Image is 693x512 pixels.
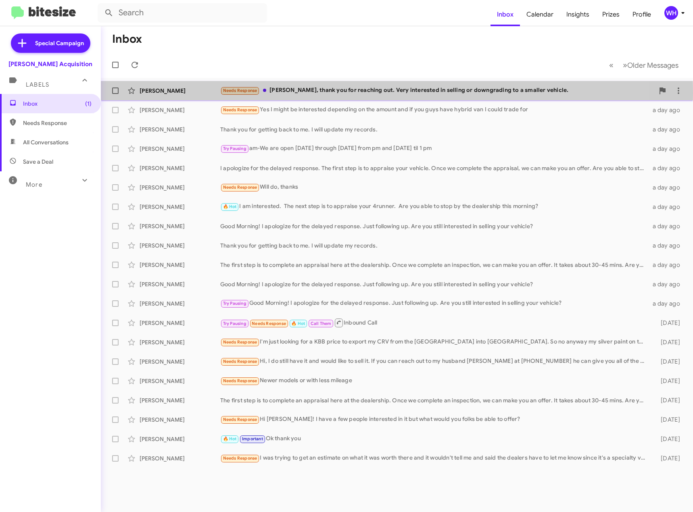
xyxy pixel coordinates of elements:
[223,185,257,190] span: Needs Response
[220,376,649,385] div: Newer models or with less mileage
[23,138,69,146] span: All Conversations
[649,358,687,366] div: [DATE]
[604,57,618,73] button: Previous
[220,261,649,269] div: The first step is to complete an appraisal here at the dealership. Once we complete an inspection...
[560,3,596,26] a: Insights
[220,396,649,404] div: The first step is to complete an appraisal here at the dealership. Once we complete an inspection...
[649,164,687,172] div: a day ago
[220,299,649,308] div: Good Morning! I apologize for the delayed response. Just following up. Are you still interested i...
[11,33,90,53] a: Special Campaign
[220,434,649,443] div: Ok thank you
[252,321,286,326] span: Needs Response
[140,435,220,443] div: [PERSON_NAME]
[664,6,678,20] div: WH
[520,3,560,26] a: Calendar
[140,338,220,346] div: [PERSON_NAME]
[220,415,649,424] div: Hi [PERSON_NAME]! I have a few people interested in it but what would you folks be able to offer?
[140,145,220,153] div: [PERSON_NAME]
[140,300,220,308] div: [PERSON_NAME]
[220,222,649,230] div: Good Morning! I apologize for the delayed response. Just following up. Are you still interested i...
[140,241,220,250] div: [PERSON_NAME]
[220,357,649,366] div: Hi, I do still have it and would like to sell it. If you can reach out to my husband [PERSON_NAME...
[649,222,687,230] div: a day ago
[140,358,220,366] div: [PERSON_NAME]
[140,183,220,191] div: [PERSON_NAME]
[223,107,257,112] span: Needs Response
[23,100,92,108] span: Inbox
[223,359,257,364] span: Needs Response
[98,3,267,23] input: Search
[140,280,220,288] div: [PERSON_NAME]
[649,125,687,133] div: a day ago
[140,222,220,230] div: [PERSON_NAME]
[140,164,220,172] div: [PERSON_NAME]
[220,241,649,250] div: Thank you for getting back to me. I will update my records.
[140,106,220,114] div: [PERSON_NAME]
[609,60,614,70] span: «
[220,202,649,211] div: I am interested. The next step is to appraise your 4runner. Are you able to stop by the dealershi...
[223,456,257,461] span: Needs Response
[223,417,257,422] span: Needs Response
[649,261,687,269] div: a day ago
[649,106,687,114] div: a day ago
[649,203,687,211] div: a day ago
[112,33,142,46] h1: Inbox
[649,145,687,153] div: a day ago
[35,39,84,47] span: Special Campaign
[627,61,678,70] span: Older Messages
[649,377,687,385] div: [DATE]
[140,125,220,133] div: [PERSON_NAME]
[223,378,257,383] span: Needs Response
[649,338,687,346] div: [DATE]
[220,164,649,172] div: I apologize for the delayed response. The first step is to appraise your vehicle. Once we complet...
[223,301,246,306] span: Try Pausing
[220,144,649,153] div: am-We are open [DATE] through [DATE] from pm and [DATE] til 1 pm
[140,377,220,385] div: [PERSON_NAME]
[140,87,220,95] div: [PERSON_NAME]
[140,319,220,327] div: [PERSON_NAME]
[8,60,92,68] div: [PERSON_NAME] Acquisition
[140,416,220,424] div: [PERSON_NAME]
[220,280,649,288] div: Good Morning! I apologize for the delayed response. Just following up. Are you still interested i...
[658,6,684,20] button: WH
[605,57,683,73] nav: Page navigation example
[220,337,649,347] div: I'm just looking for a KBB price to export my CRV from the [GEOGRAPHIC_DATA] into [GEOGRAPHIC_DAT...
[491,3,520,26] a: Inbox
[649,454,687,462] div: [DATE]
[220,183,649,192] div: Will do, thanks
[85,100,92,108] span: (1)
[649,300,687,308] div: a day ago
[223,204,237,209] span: 🔥 Hot
[649,241,687,250] div: a day ago
[311,321,332,326] span: Call Them
[623,60,627,70] span: »
[223,436,237,441] span: 🔥 Hot
[220,318,649,328] div: Inbound Call
[223,88,257,93] span: Needs Response
[26,81,49,88] span: Labels
[223,339,257,345] span: Needs Response
[23,158,53,166] span: Save a Deal
[220,105,649,114] div: Yes I might be interested depending on the amount and if you guys have hybrid van I could trade for
[223,321,246,326] span: Try Pausing
[291,321,305,326] span: 🔥 Hot
[649,435,687,443] div: [DATE]
[649,319,687,327] div: [DATE]
[220,454,649,463] div: I was trying to get an estimate on what it was worth there and it wouldn't tell me and said the d...
[223,146,246,151] span: Try Pausing
[140,396,220,404] div: [PERSON_NAME]
[140,203,220,211] div: [PERSON_NAME]
[23,119,92,127] span: Needs Response
[242,436,263,441] span: Important
[140,454,220,462] div: [PERSON_NAME]
[220,125,649,133] div: Thank you for getting back to me. I will update my records.
[626,3,658,26] a: Profile
[596,3,626,26] a: Prizes
[220,86,654,95] div: [PERSON_NAME], thank you for reaching out. Very interested in selling or downgrading to a smaller...
[649,396,687,404] div: [DATE]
